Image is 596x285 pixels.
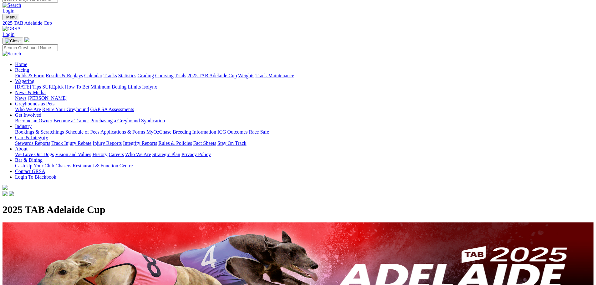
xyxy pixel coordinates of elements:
[42,107,89,112] a: Retire Your Greyhound
[15,107,41,112] a: Who We Are
[3,38,23,44] button: Toggle navigation
[15,163,593,169] div: Bar & Dining
[15,79,34,84] a: Wagering
[55,163,133,168] a: Chasers Restaurant & Function Centre
[118,73,136,78] a: Statistics
[15,73,44,78] a: Fields & Form
[15,73,593,79] div: Racing
[15,112,41,118] a: Get Involved
[238,73,254,78] a: Weights
[46,73,83,78] a: Results & Replays
[15,135,48,140] a: Care & Integrity
[217,129,247,135] a: ICG Outcomes
[3,191,8,196] img: facebook.svg
[15,67,29,73] a: Racing
[3,32,14,37] a: Login
[24,37,29,42] img: logo-grsa-white.png
[175,73,186,78] a: Trials
[15,140,50,146] a: Stewards Reports
[65,84,89,89] a: How To Bet
[15,118,593,124] div: Get Involved
[84,73,102,78] a: Calendar
[249,129,269,135] a: Race Safe
[3,26,21,32] img: GRSA
[9,191,14,196] img: twitter.svg
[3,20,593,26] a: 2025 TAB Adelaide Cup
[15,140,593,146] div: Care & Integrity
[3,14,19,20] button: Toggle navigation
[15,124,32,129] a: Industry
[92,152,107,157] a: History
[15,152,54,157] a: We Love Our Dogs
[90,107,134,112] a: GAP SA Assessments
[55,152,91,157] a: Vision and Values
[28,95,67,101] a: [PERSON_NAME]
[141,118,165,123] a: Syndication
[15,163,54,168] a: Cash Up Your Club
[15,169,45,174] a: Contact GRSA
[187,73,237,78] a: 2025 TAB Adelaide Cup
[104,73,117,78] a: Tracks
[142,84,157,89] a: Isolynx
[51,140,91,146] a: Track Injury Rebate
[15,62,27,67] a: Home
[155,73,174,78] a: Coursing
[15,152,593,157] div: About
[65,129,99,135] a: Schedule of Fees
[15,107,593,112] div: Greyhounds as Pets
[15,129,64,135] a: Bookings & Scratchings
[123,140,157,146] a: Integrity Reports
[6,15,17,19] span: Menu
[3,51,21,57] img: Search
[3,8,14,13] a: Login
[125,152,151,157] a: Who We Are
[146,129,171,135] a: MyOzChase
[152,152,180,157] a: Strategic Plan
[173,129,216,135] a: Breeding Information
[90,118,140,123] a: Purchasing a Greyhound
[15,157,43,163] a: Bar & Dining
[3,44,58,51] input: Search
[3,185,8,190] img: logo-grsa-white.png
[100,129,145,135] a: Applications & Forms
[15,146,28,151] a: About
[217,140,246,146] a: Stay On Track
[53,118,89,123] a: Become a Trainer
[15,129,593,135] div: Industry
[256,73,294,78] a: Track Maintenance
[181,152,211,157] a: Privacy Policy
[15,84,41,89] a: [DATE] Tips
[5,38,21,43] img: Close
[138,73,154,78] a: Grading
[3,204,593,216] h1: 2025 TAB Adelaide Cup
[42,84,64,89] a: SUREpick
[90,84,141,89] a: Minimum Betting Limits
[15,174,56,180] a: Login To Blackbook
[93,140,122,146] a: Injury Reports
[15,95,593,101] div: News & Media
[3,3,21,8] img: Search
[109,152,124,157] a: Careers
[15,84,593,90] div: Wagering
[15,95,26,101] a: News
[15,118,52,123] a: Become an Owner
[15,90,46,95] a: News & Media
[158,140,192,146] a: Rules & Policies
[193,140,216,146] a: Fact Sheets
[15,101,54,106] a: Greyhounds as Pets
